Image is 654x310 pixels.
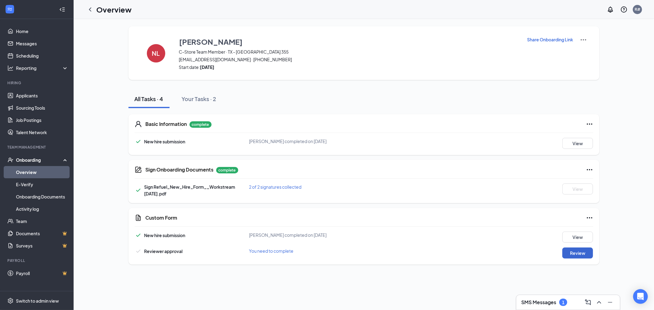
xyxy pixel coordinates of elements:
svg: Ellipses [586,166,593,173]
svg: UserCheck [7,157,13,163]
svg: Collapse [59,6,65,13]
span: New hire submission [144,232,185,238]
svg: User [135,120,142,128]
div: Reporting [16,65,69,71]
svg: Notifications [607,6,614,13]
button: View [562,183,593,195]
a: Team [16,215,68,227]
span: [PERSON_NAME] completed on [DATE] [249,138,327,144]
button: Minimize [605,297,615,307]
strong: [DATE] [200,64,215,70]
button: Review [562,248,593,259]
a: Home [16,25,68,37]
button: [PERSON_NAME] [179,36,519,47]
h3: [PERSON_NAME] [179,36,243,47]
span: 2 of 2 signatures collected [249,184,302,190]
svg: Checkmark [135,187,142,194]
svg: ComposeMessage [584,299,592,306]
button: ChevronUp [594,297,604,307]
span: You need to complete [249,248,294,254]
svg: Checkmark [135,248,142,255]
svg: CustomFormIcon [135,214,142,221]
span: C-Store Team Member · TX - [GEOGRAPHIC_DATA] 355 [179,49,519,55]
a: DocumentsCrown [16,227,68,240]
span: Reviewer approval [144,248,183,254]
div: All Tasks · 4 [135,95,163,103]
div: R# [635,7,640,12]
a: PayrollCrown [16,267,68,279]
a: SurveysCrown [16,240,68,252]
button: Share Onboarding Link [527,36,574,43]
h5: Custom Form [146,214,178,221]
h4: NL [152,51,160,55]
svg: Analysis [7,65,13,71]
div: Switch to admin view [16,298,59,304]
a: Job Postings [16,114,68,126]
h5: Basic Information [146,121,187,127]
p: complete [189,121,212,128]
div: Onboarding [16,157,63,163]
button: NL [141,36,171,70]
svg: Ellipses [586,120,593,128]
p: Share Onboarding Link [527,36,573,43]
h3: SMS Messages [521,299,556,306]
a: Scheduling [16,50,68,62]
span: [EMAIL_ADDRESS][DOMAIN_NAME] · [PHONE_NUMBER] [179,56,519,62]
a: Onboarding Documents [16,191,68,203]
a: Messages [16,37,68,50]
svg: WorkstreamLogo [7,6,13,12]
h1: Overview [96,4,132,15]
svg: Minimize [606,299,614,306]
button: View [562,232,593,243]
span: New hire submission [144,139,185,144]
a: Applicants [16,89,68,102]
svg: Ellipses [586,214,593,221]
div: Payroll [7,258,67,263]
span: Start date: [179,64,519,70]
svg: CompanyDocumentIcon [135,166,142,173]
svg: Settings [7,298,13,304]
a: E-Verify [16,178,68,191]
div: Open Intercom Messenger [633,289,648,304]
div: 1 [562,300,564,305]
img: More Actions [580,36,587,43]
svg: ChevronLeft [86,6,94,13]
div: Team Management [7,145,67,150]
svg: ChevronUp [595,299,603,306]
div: Your Tasks · 2 [182,95,216,103]
a: Overview [16,166,68,178]
button: ComposeMessage [583,297,593,307]
svg: QuestionInfo [620,6,628,13]
p: complete [216,167,238,173]
a: Talent Network [16,126,68,138]
h5: Sign Onboarding Documents [146,166,214,173]
a: Activity log [16,203,68,215]
a: Sourcing Tools [16,102,68,114]
div: Hiring [7,80,67,85]
svg: Checkmark [135,232,142,239]
span: [PERSON_NAME] completed on [DATE] [249,232,327,238]
svg: Checkmark [135,138,142,145]
span: Sign Refuel_New_Hire_Form__Workstream [DATE].pdf [144,184,235,196]
button: View [562,138,593,149]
